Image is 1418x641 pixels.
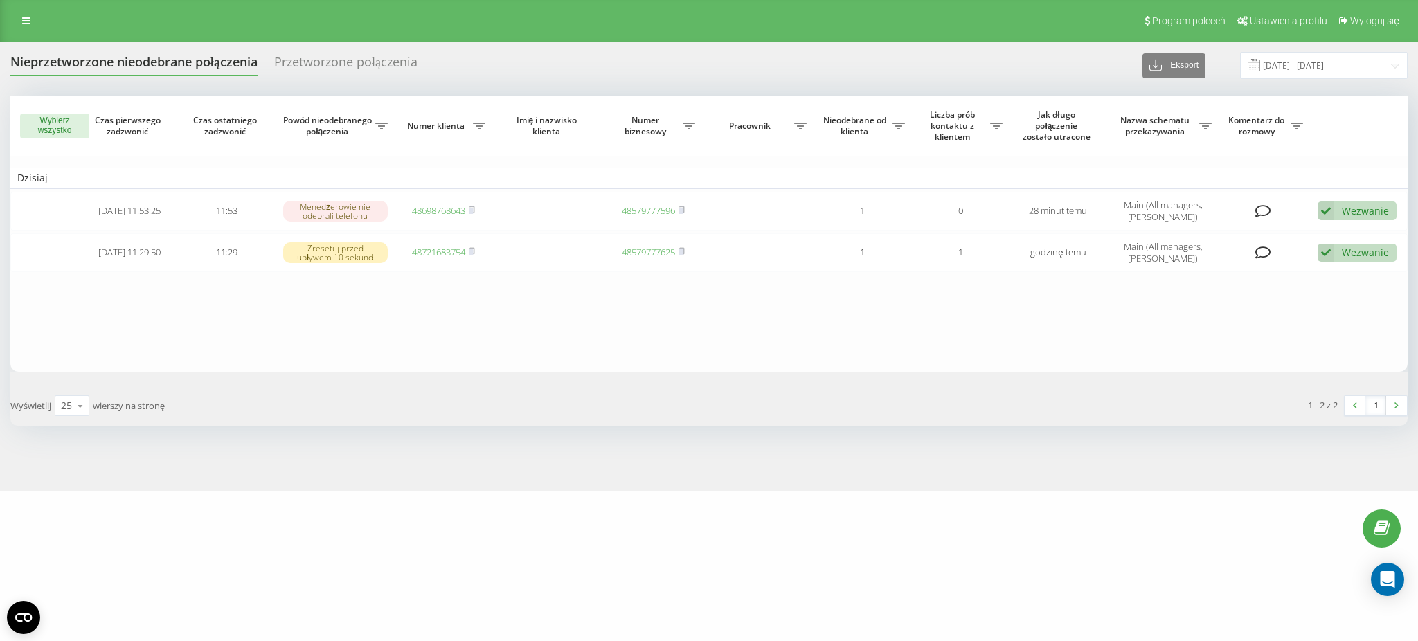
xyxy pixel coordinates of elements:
[412,246,465,258] a: 48721683754
[93,399,165,412] span: wierszy na stronę
[1350,15,1399,26] span: Wyloguj się
[283,242,388,263] div: Zresetuj przed upływem 10 sekund
[1021,109,1096,142] span: Jak długo połączenie zostało utracone
[919,109,990,142] span: Liczba prób kontaktu z klientem
[1365,396,1386,415] a: 1
[1114,115,1199,136] span: Nazwa schematu przekazywania
[1342,204,1389,217] div: Wezwanie
[1107,233,1219,272] td: Main (All managers, [PERSON_NAME])
[504,115,592,136] span: Imię i nazwisko klienta
[10,55,258,76] div: Nieprzetworzone nieodebrane połączenia
[178,233,276,272] td: 11:29
[80,192,178,231] td: [DATE] 11:53:25
[402,120,473,132] span: Numer klienta
[282,115,375,136] span: Powód nieodebranego połączenia
[622,204,675,217] a: 48579777596
[91,115,167,136] span: Czas pierwszego zadzwonić
[1250,15,1327,26] span: Ustawienia profilu
[10,168,1408,188] td: Dzisiaj
[622,246,675,258] a: 48579777625
[814,192,911,231] td: 1
[1009,192,1107,231] td: 28 minut temu
[274,55,418,76] div: Przetworzone połączenia
[80,233,178,272] td: [DATE] 11:29:50
[1142,53,1205,78] button: Eksport
[709,120,794,132] span: Pracownik
[1342,246,1389,259] div: Wezwanie
[283,201,388,222] div: Menedżerowie nie odebrali telefonu
[1308,398,1338,412] div: 1 - 2 z 2
[912,192,1009,231] td: 0
[178,192,276,231] td: 11:53
[611,115,683,136] span: Numer biznesowy
[1009,233,1107,272] td: godzinę temu
[1152,15,1226,26] span: Program poleceń
[61,399,72,413] div: 25
[820,115,892,136] span: Nieodebrane od klienta
[20,114,89,138] button: Wybierz wszystko
[814,233,911,272] td: 1
[412,204,465,217] a: 48698768643
[912,233,1009,272] td: 1
[189,115,264,136] span: Czas ostatniego zadzwonić
[7,601,40,634] button: Open CMP widget
[1107,192,1219,231] td: Main (All managers, [PERSON_NAME])
[1371,563,1404,596] div: Open Intercom Messenger
[1226,115,1290,136] span: Komentarz do rozmowy
[10,399,51,412] span: Wyświetlij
